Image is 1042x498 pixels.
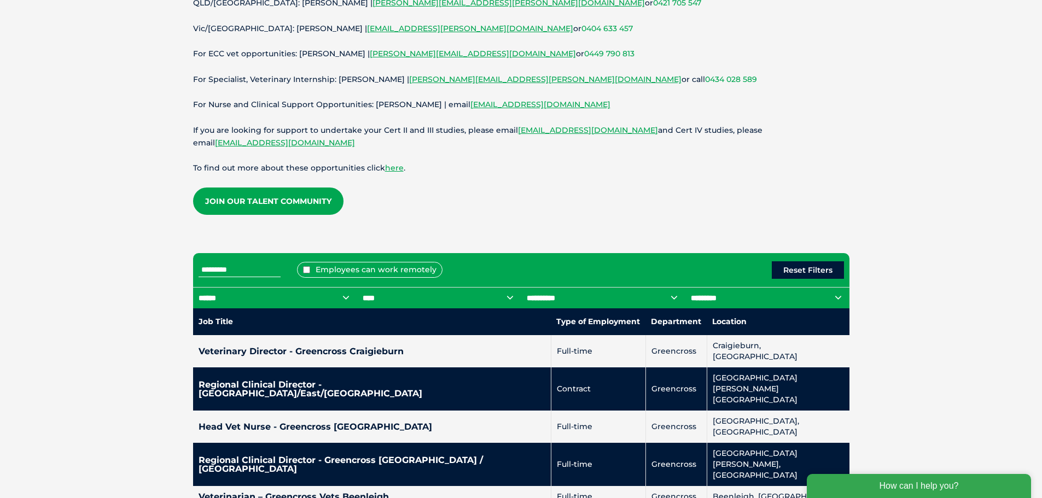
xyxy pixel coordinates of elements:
[707,367,849,411] td: [GEOGRAPHIC_DATA][PERSON_NAME][GEOGRAPHIC_DATA]
[705,74,757,84] a: 0434 028 589
[551,443,645,486] td: Full-time
[518,125,658,135] a: [EMAIL_ADDRESS][DOMAIN_NAME]
[645,335,707,367] td: Greencross
[409,74,682,84] a: [PERSON_NAME][EMAIL_ADDRESS][PERSON_NAME][DOMAIN_NAME]
[581,24,633,33] a: 0404 633 457
[215,138,355,148] a: [EMAIL_ADDRESS][DOMAIN_NAME]
[367,24,573,33] a: [EMAIL_ADDRESS][PERSON_NAME][DOMAIN_NAME]
[584,49,634,58] a: 0449 790 813
[556,317,640,326] nobr: Type of Employment
[199,380,545,398] h4: Regional Clinical Director - [GEOGRAPHIC_DATA]/East/[GEOGRAPHIC_DATA]
[707,443,849,486] td: [GEOGRAPHIC_DATA][PERSON_NAME], [GEOGRAPHIC_DATA]
[645,411,707,443] td: Greencross
[193,188,344,215] a: Join our Talent Community
[199,423,545,431] h4: Head Vet Nurse - Greencross [GEOGRAPHIC_DATA]
[645,443,707,486] td: Greencross
[651,317,701,326] nobr: Department
[385,163,404,173] a: here
[772,261,844,279] button: Reset Filters
[297,262,443,278] label: Employees can work remotely
[193,48,849,60] p: For ECC vet opportunities: [PERSON_NAME] | or
[193,98,849,111] p: For Nurse and Clinical Support Opportunities: [PERSON_NAME] | email
[199,456,545,473] h4: Regional Clinical Director - Greencross [GEOGRAPHIC_DATA] / [GEOGRAPHIC_DATA]
[712,317,747,326] nobr: Location
[551,411,645,443] td: Full-time
[370,49,576,58] a: [PERSON_NAME][EMAIL_ADDRESS][DOMAIN_NAME]
[193,22,849,35] p: Vic/[GEOGRAPHIC_DATA]: [PERSON_NAME] | or
[707,411,849,443] td: [GEOGRAPHIC_DATA], [GEOGRAPHIC_DATA]
[645,367,707,411] td: Greencross
[470,99,610,109] a: [EMAIL_ADDRESS][DOMAIN_NAME]
[303,266,310,273] input: Employees can work remotely
[707,335,849,367] td: Craigieburn, [GEOGRAPHIC_DATA]
[551,367,645,411] td: Contract
[199,317,233,326] nobr: Job Title
[193,73,849,86] p: For Specialist, Veterinary Internship: [PERSON_NAME] | or call
[193,162,849,174] p: To find out more about these opportunities click .
[199,347,545,356] h4: Veterinary Director - Greencross Craigieburn
[193,124,849,149] p: If you are looking for support to undertake your Cert II and III studies, please email and Cert I...
[7,7,231,31] div: How can I help you?
[551,335,645,367] td: Full-time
